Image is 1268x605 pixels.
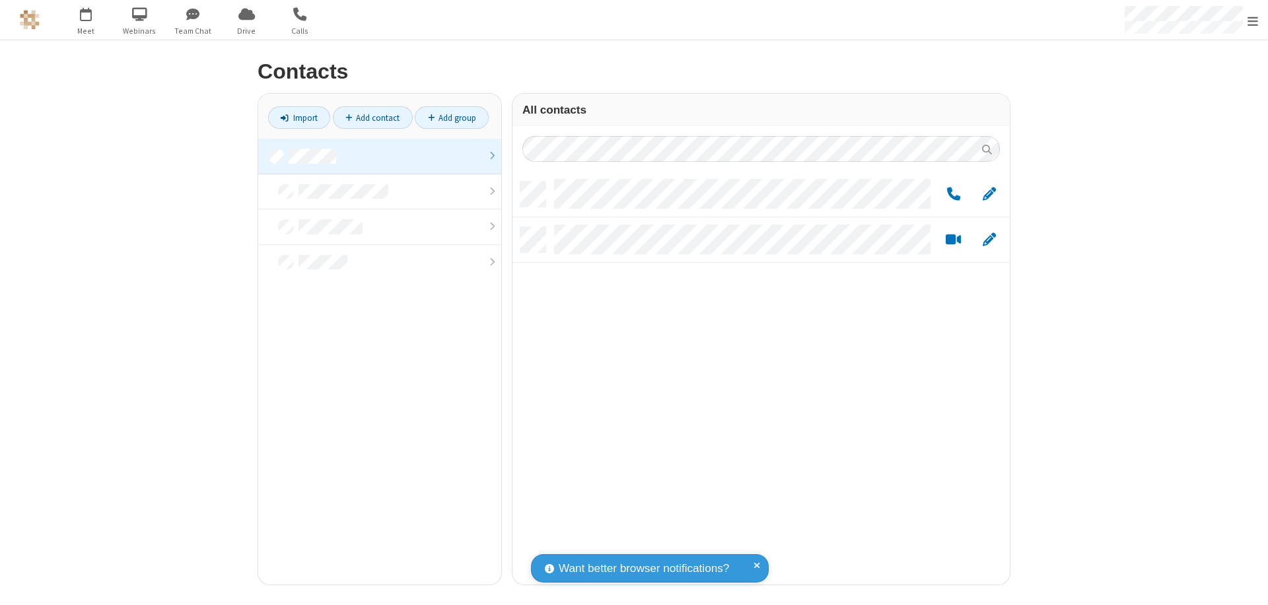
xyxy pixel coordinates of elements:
span: Calls [275,25,325,37]
span: Team Chat [168,25,218,37]
button: Start a video meeting [940,232,966,248]
a: Import [268,106,330,129]
h3: All contacts [522,104,1000,116]
span: Drive [222,25,271,37]
button: Edit [976,232,1002,248]
a: Add group [415,106,489,129]
a: Add contact [333,106,413,129]
span: Webinars [115,25,164,37]
span: Want better browser notifications? [559,560,729,577]
div: grid [512,172,1010,585]
button: Call by phone [940,186,966,203]
h2: Contacts [258,60,1010,83]
span: Meet [61,25,111,37]
img: QA Selenium DO NOT DELETE OR CHANGE [20,10,40,30]
button: Edit [976,186,1002,203]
